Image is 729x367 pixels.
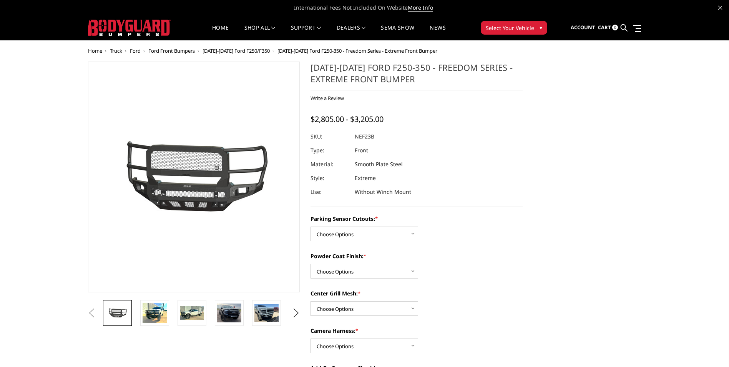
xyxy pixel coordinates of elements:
dd: Extreme [355,171,376,185]
a: [DATE]-[DATE] Ford F250/F350 [203,47,270,54]
a: Cart 0 [598,17,618,38]
span: 0 [612,25,618,30]
dt: Use: [311,185,349,199]
img: 2023-2025 Ford F250-350 - Freedom Series - Extreme Front Bumper [217,304,241,322]
a: 2023-2025 Ford F250-350 - Freedom Series - Extreme Front Bumper [88,62,300,292]
dt: SKU: [311,130,349,143]
label: Powder Coat Finish: [311,252,523,260]
a: Truck [110,47,122,54]
dd: Without Winch Mount [355,185,411,199]
span: $2,805.00 - $3,205.00 [311,114,384,124]
a: Support [291,25,321,40]
img: BODYGUARD BUMPERS [88,20,171,36]
img: 2023-2025 Ford F250-350 - Freedom Series - Extreme Front Bumper [143,303,167,323]
a: Write a Review [311,95,344,102]
button: Select Your Vehicle [481,21,547,35]
span: Cart [598,24,611,31]
a: Home [212,25,229,40]
a: Ford Front Bumpers [148,47,195,54]
dd: Smooth Plate Steel [355,157,403,171]
img: 2023-2025 Ford F250-350 - Freedom Series - Extreme Front Bumper [180,306,204,320]
a: News [430,25,445,40]
dd: NEF23B [355,130,374,143]
dt: Style: [311,171,349,185]
label: Center Grill Mesh: [311,289,523,297]
dt: Material: [311,157,349,171]
img: 2023-2025 Ford F250-350 - Freedom Series - Extreme Front Bumper [105,306,130,319]
span: Select Your Vehicle [486,24,534,32]
span: [DATE]-[DATE] Ford F250-350 - Freedom Series - Extreme Front Bumper [277,47,437,54]
a: Dealers [337,25,366,40]
h1: [DATE]-[DATE] Ford F250-350 - Freedom Series - Extreme Front Bumper [311,62,523,90]
a: shop all [244,25,276,40]
a: SEMA Show [381,25,414,40]
a: Home [88,47,102,54]
button: Next [290,307,302,319]
a: More Info [408,4,433,12]
a: Account [571,17,595,38]
span: Account [571,24,595,31]
dd: Front [355,143,368,157]
button: Previous [86,307,98,319]
img: 2023-2025 Ford F250-350 - Freedom Series - Extreme Front Bumper [254,304,279,322]
label: Parking Sensor Cutouts: [311,215,523,223]
a: Ford [130,47,141,54]
dt: Type: [311,143,349,157]
span: ▾ [540,23,542,32]
label: Camera Harness: [311,327,523,335]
